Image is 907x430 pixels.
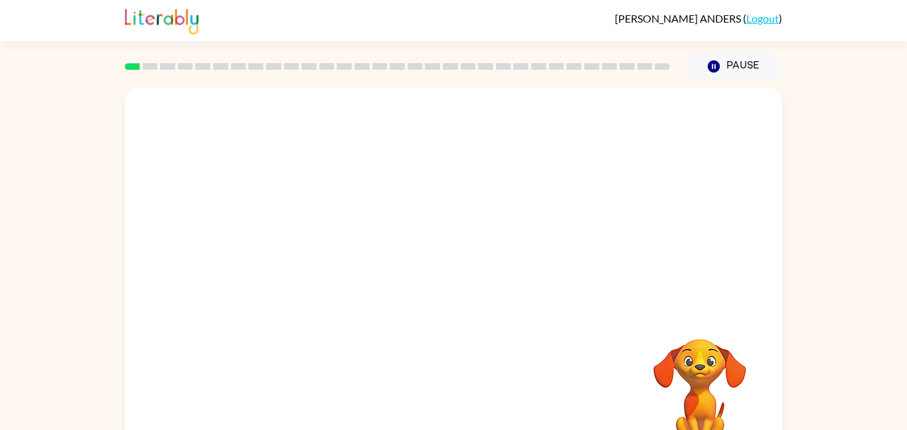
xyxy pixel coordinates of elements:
[615,12,782,25] div: ( )
[686,51,782,82] button: Pause
[746,12,779,25] a: Logout
[125,5,199,35] img: Literably
[615,12,743,25] span: [PERSON_NAME] ANDERS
